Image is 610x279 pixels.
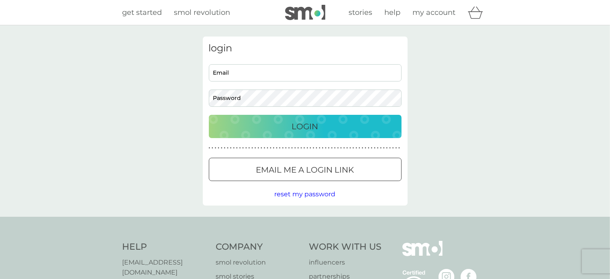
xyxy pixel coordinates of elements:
p: ● [371,146,373,150]
p: ● [300,146,302,150]
p: ● [255,146,256,150]
p: ● [212,146,213,150]
p: ● [356,146,357,150]
p: ● [359,146,360,150]
p: ● [236,146,238,150]
img: smol [402,241,443,268]
p: ● [264,146,265,150]
div: basket [468,4,488,20]
p: ● [386,146,388,150]
p: ● [224,146,226,150]
p: ● [343,146,345,150]
button: reset my password [275,189,336,200]
p: ● [353,146,354,150]
p: ● [249,146,250,150]
p: ● [328,146,330,150]
p: ● [398,146,400,150]
p: ● [282,146,284,150]
span: smol revolution [174,8,231,17]
p: ● [304,146,305,150]
p: ● [368,146,369,150]
p: ● [261,146,262,150]
p: ● [270,146,271,150]
p: ● [279,146,281,150]
p: ● [276,146,277,150]
p: ● [221,146,222,150]
p: ● [396,146,397,150]
p: ● [273,146,275,150]
p: ● [288,146,290,150]
p: ● [316,146,317,150]
a: smol revolution [174,7,231,18]
p: ● [233,146,235,150]
p: Email me a login link [256,163,354,176]
h4: Help [122,241,208,253]
p: ● [389,146,391,150]
p: ● [239,146,241,150]
p: ● [347,146,348,150]
p: ● [307,146,308,150]
span: stories [349,8,373,17]
p: ● [209,146,210,150]
p: ● [383,146,385,150]
img: smol [285,5,325,20]
p: ● [374,146,375,150]
a: my account [413,7,456,18]
h4: Work With Us [309,241,382,253]
button: Email me a login link [209,158,402,181]
p: ● [267,146,268,150]
a: stories [349,7,373,18]
p: ● [298,146,299,150]
p: ● [337,146,339,150]
a: smol revolution [216,257,301,268]
p: ● [319,146,320,150]
p: ● [362,146,363,150]
p: ● [291,146,293,150]
p: ● [380,146,382,150]
p: ● [349,146,351,150]
span: reset my password [275,190,336,198]
p: ● [313,146,314,150]
h4: Company [216,241,301,253]
p: ● [285,146,287,150]
a: [EMAIL_ADDRESS][DOMAIN_NAME] [122,257,208,278]
p: ● [377,146,379,150]
p: ● [227,146,228,150]
p: ● [294,146,296,150]
h3: login [209,43,402,54]
span: my account [413,8,456,17]
p: ● [215,146,216,150]
p: ● [251,146,253,150]
p: ● [258,146,259,150]
a: influencers [309,257,382,268]
p: ● [331,146,333,150]
a: help [385,7,401,18]
p: ● [325,146,326,150]
p: ● [392,146,394,150]
p: ● [365,146,366,150]
span: help [385,8,401,17]
p: ● [218,146,219,150]
p: ● [334,146,336,150]
button: Login [209,115,402,138]
p: ● [310,146,311,150]
p: ● [245,146,247,150]
p: ● [230,146,232,150]
p: ● [242,146,244,150]
p: ● [322,146,324,150]
p: ● [340,146,342,150]
p: Login [292,120,318,133]
a: get started [122,7,162,18]
span: get started [122,8,162,17]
